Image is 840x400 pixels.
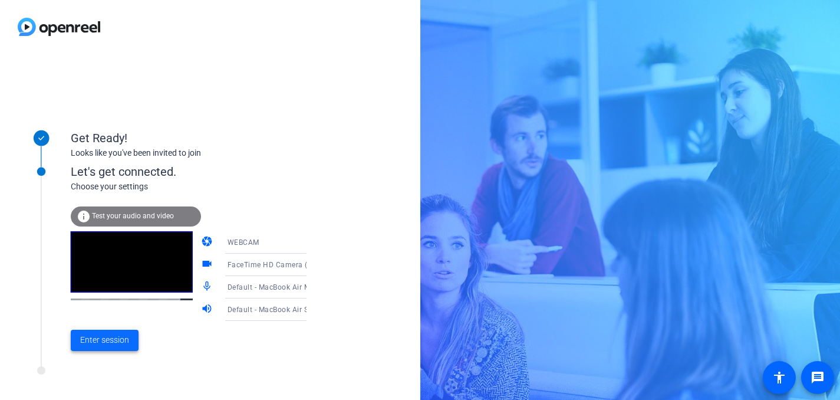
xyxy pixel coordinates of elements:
div: Looks like you've been invited to join [71,147,307,159]
mat-icon: videocam [201,258,215,272]
mat-icon: volume_up [201,303,215,317]
span: Enter session [80,334,129,346]
div: Let's get connected. [71,163,331,181]
span: Default - MacBook Air Microphone (Built-in) [228,282,377,291]
div: Get Ready! [71,129,307,147]
button: Enter session [71,330,139,351]
span: WEBCAM [228,238,259,247]
span: Test your audio and video [92,212,174,220]
mat-icon: message [811,371,825,385]
mat-icon: accessibility [772,371,786,385]
mat-icon: camera [201,235,215,250]
mat-icon: info [77,209,91,224]
div: Choose your settings [71,181,331,193]
mat-icon: mic_none [201,280,215,294]
span: Default - MacBook Air Speakers (Built-in) [228,304,367,314]
span: FaceTime HD Camera (C4E1:9BFB) [228,260,348,269]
